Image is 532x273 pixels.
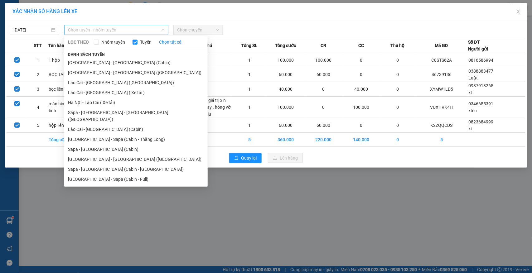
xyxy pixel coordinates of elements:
[241,42,257,49] span: Tổng SL
[390,42,404,49] span: Thu hộ
[380,82,415,97] td: 0
[435,42,448,49] span: Mã GD
[64,134,208,144] li: [GEOGRAPHIC_DATA] - Sapa (Cabin - Thăng Long)
[229,153,262,163] button: rollbackQuay lại
[415,97,468,118] td: VUXHRK4H
[415,67,468,82] td: 46739136
[468,90,472,95] span: kt
[342,118,380,133] td: 0
[64,154,208,164] li: [GEOGRAPHIC_DATA] - [GEOGRAPHIC_DATA] ([GEOGRAPHIC_DATA])
[342,82,380,97] td: 40.000
[27,97,48,118] td: 4
[64,174,208,184] li: [GEOGRAPHIC_DATA] - Sapa (Cabin - Full)
[380,97,415,118] td: 0
[342,97,380,118] td: 100.000
[197,82,232,97] td: ---
[197,53,232,67] td: ---
[468,101,493,106] span: 0346655391
[380,133,415,147] td: 0
[34,42,42,49] span: STT
[138,39,154,45] span: Tuyến
[64,58,208,68] li: [GEOGRAPHIC_DATA] - [GEOGRAPHIC_DATA] (Cabin)
[468,58,493,63] span: 0816586994
[64,52,109,57] span: Danh sách tuyến
[177,25,219,35] span: Chọn chuyến
[234,156,239,161] span: rollback
[415,53,468,67] td: C8STS62A
[64,78,208,88] li: Lào Cai - [GEOGRAPHIC_DATA] ([GEOGRAPHIC_DATA])
[415,118,468,133] td: K2ZQQCDS
[12,8,77,14] span: XÁC NHẬN SỐ HÀNG LÊN XE
[516,9,521,14] span: close
[48,133,83,147] td: Tổng cộng
[27,82,48,97] td: 3
[161,28,165,32] span: down
[68,25,165,35] span: Chọn tuyến - nhóm tuyến
[197,118,232,133] td: ---
[27,118,48,133] td: 5
[275,42,296,49] span: Tổng cước
[305,97,342,118] td: 0
[305,118,342,133] td: 60.000
[241,155,257,161] span: Quay lại
[232,82,267,97] td: 1
[27,67,48,82] td: 2
[342,133,380,147] td: 140.000
[197,67,232,82] td: ---
[64,124,208,134] li: Lào Cai - [GEOGRAPHIC_DATA] (Cabin)
[468,39,488,52] div: Số ĐT Người gửi
[305,53,342,67] td: 100.000
[358,42,364,49] span: CC
[64,68,208,78] li: [GEOGRAPHIC_DATA] - [GEOGRAPHIC_DATA] ([GEOGRAPHIC_DATA])
[64,98,208,108] li: Hà Nội - Lào Cai ( Xe tải)
[380,118,415,133] td: 0
[159,39,181,45] a: Chọn tất cả
[232,97,267,118] td: 1
[232,67,267,82] td: 1
[232,133,267,147] td: 5
[64,144,208,154] li: Sapa - [GEOGRAPHIC_DATA] (Cabin)
[380,53,415,67] td: 0
[48,67,83,82] td: BỌC TẢI
[510,3,527,21] button: Close
[48,118,83,133] td: hộp liền bọc
[267,53,305,67] td: 100.000
[321,42,326,49] span: CR
[232,118,267,133] td: 1
[64,88,208,98] li: Lào Cai - [GEOGRAPHIC_DATA] ( Xe tải )
[415,133,468,147] td: 5
[232,53,267,67] td: 1
[68,39,89,45] span: LỌC THEO
[267,82,305,97] td: 40.000
[48,82,83,97] td: bọc liền
[99,39,128,45] span: Nhóm tuyến
[267,118,305,133] td: 60.000
[415,82,468,97] td: XYMW1LD5
[305,67,342,82] td: 60.000
[267,97,305,118] td: 100.000
[48,42,67,49] span: Tên hàng
[268,153,303,163] button: uploadLên hàng
[267,133,305,147] td: 360.000
[48,53,83,67] td: 1 hộp
[197,97,232,118] td: hàng giá trị xin nhẹ tay . hỏng vỡ ko chịu
[48,97,83,118] td: màn hình máy vi tính
[64,108,208,124] li: Sapa - [GEOGRAPHIC_DATA] - [GEOGRAPHIC_DATA] ([GEOGRAPHIC_DATA])
[27,53,48,67] td: 1
[468,126,472,131] span: kt
[468,108,477,113] span: ktên
[468,119,493,124] span: 0823684999
[342,53,380,67] td: 0
[13,26,50,33] input: 12/09/2025
[380,67,415,82] td: 0
[468,83,493,88] span: 0987918265
[267,67,305,82] td: 60.000
[64,164,208,174] li: Sapa - [GEOGRAPHIC_DATA] (Cabin - [GEOGRAPHIC_DATA])
[342,67,380,82] td: 0
[305,133,342,147] td: 220.000
[468,75,478,80] span: Luật
[468,69,493,74] span: 0388883477
[305,82,342,97] td: 0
